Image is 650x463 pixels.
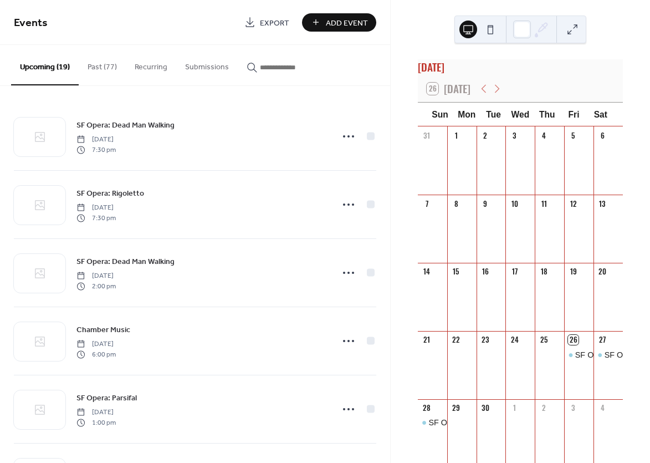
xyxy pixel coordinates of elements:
div: 15 [451,267,461,277]
button: Add Event [302,13,376,32]
div: Fri [560,103,587,126]
div: Thu [534,103,560,126]
div: 22 [451,335,461,345]
div: SF Opera: Rigoletto [593,349,623,360]
button: Submissions [176,45,238,84]
div: Sat [587,103,614,126]
div: 30 [480,403,490,413]
div: 20 [597,267,607,277]
div: 2 [539,403,549,413]
div: 29 [451,403,461,413]
div: 9 [480,199,490,208]
div: 19 [568,267,578,277]
div: SF Opera: Dead Man Walking [428,417,534,428]
a: SF Opera: Parsifal [76,391,137,404]
div: 11 [539,199,549,208]
a: SF Opera: Rigoletto [76,187,144,200]
span: Chamber Music [76,324,130,336]
span: SF Opera: Rigoletto [76,188,144,200]
div: 3 [568,403,578,413]
div: 27 [597,335,607,345]
span: 1:00 pm [76,418,116,428]
div: 6 [597,130,607,140]
div: 25 [539,335,549,345]
div: 8 [451,199,461,208]
div: 7 [422,199,432,208]
div: 1 [451,130,461,140]
div: 23 [480,335,490,345]
span: Events [14,12,48,34]
span: 2:00 pm [76,281,116,291]
span: 6:00 pm [76,349,116,359]
span: 7:30 pm [76,145,116,155]
div: 5 [568,130,578,140]
span: [DATE] [76,271,116,281]
div: 12 [568,199,578,208]
div: 13 [597,199,607,208]
span: SF Opera: Dead Man Walking [76,120,175,131]
div: Sun [427,103,453,126]
div: SF Opera: Dead Man Walking [418,417,447,428]
div: 31 [422,130,432,140]
a: Export [236,13,298,32]
div: 17 [510,267,520,277]
div: 4 [539,130,549,140]
span: [DATE] [76,339,116,349]
div: 26 [568,335,578,345]
div: Wed [507,103,534,126]
button: Past (77) [79,45,126,84]
div: Mon [453,103,480,126]
a: Chamber Music [76,323,130,336]
div: 18 [539,267,549,277]
div: 4 [597,403,607,413]
a: SF Opera: Dead Man Walking [76,255,175,268]
span: SF Opera: Parsifal [76,393,137,404]
button: Upcoming (19) [11,45,79,85]
div: Tue [480,103,506,126]
div: 24 [510,335,520,345]
span: [DATE] [76,408,116,418]
span: Add Event [326,17,368,29]
div: 3 [510,130,520,140]
div: 21 [422,335,432,345]
div: 1 [510,403,520,413]
div: 10 [510,199,520,208]
span: 7:30 pm [76,213,116,223]
div: [DATE] [418,59,623,75]
div: 16 [480,267,490,277]
span: SF Opera: Dead Man Walking [76,256,175,268]
a: SF Opera: Dead Man Walking [76,119,175,131]
div: 14 [422,267,432,277]
div: SF Opera: Dead Man Walking [564,349,593,360]
div: 2 [480,130,490,140]
button: Recurring [126,45,176,84]
div: 28 [422,403,432,413]
span: [DATE] [76,135,116,145]
span: Export [260,17,289,29]
span: [DATE] [76,203,116,213]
